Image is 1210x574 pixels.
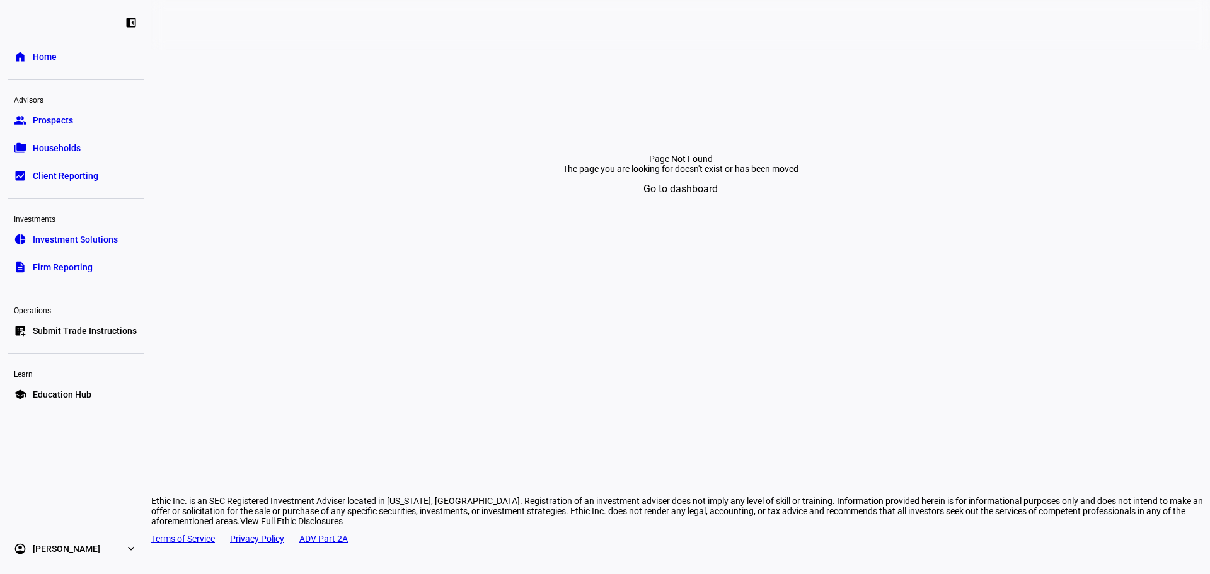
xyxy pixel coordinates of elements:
button: Go to dashboard [626,174,735,204]
div: Page Not Found [166,154,1195,164]
span: Prospects [33,114,73,127]
eth-mat-symbol: group [14,114,26,127]
span: Home [33,50,57,63]
span: Submit Trade Instructions [33,324,137,337]
span: Firm Reporting [33,261,93,273]
a: bid_landscapeClient Reporting [8,163,144,188]
span: Education Hub [33,388,91,401]
div: The page you are looking for doesn't exist or has been moved [424,164,938,174]
div: Advisors [8,90,144,108]
span: [PERSON_NAME] [33,542,100,555]
eth-mat-symbol: bid_landscape [14,169,26,182]
a: folder_copyHouseholds [8,135,144,161]
eth-mat-symbol: folder_copy [14,142,26,154]
span: Go to dashboard [643,174,718,204]
eth-mat-symbol: expand_more [125,542,137,555]
span: Investment Solutions [33,233,118,246]
a: descriptionFirm Reporting [8,255,144,280]
a: Terms of Service [151,534,215,544]
eth-mat-symbol: description [14,261,26,273]
eth-mat-symbol: school [14,388,26,401]
a: homeHome [8,44,144,69]
span: Client Reporting [33,169,98,182]
a: pie_chartInvestment Solutions [8,227,144,252]
a: Privacy Policy [230,534,284,544]
div: Investments [8,209,144,227]
div: Operations [8,301,144,318]
span: Households [33,142,81,154]
div: Ethic Inc. is an SEC Registered Investment Adviser located in [US_STATE], [GEOGRAPHIC_DATA]. Regi... [151,496,1210,526]
eth-mat-symbol: list_alt_add [14,324,26,337]
eth-mat-symbol: home [14,50,26,63]
span: View Full Ethic Disclosures [240,516,343,526]
eth-mat-symbol: account_circle [14,542,26,555]
eth-mat-symbol: left_panel_close [125,16,137,29]
a: ADV Part 2A [299,534,348,544]
a: groupProspects [8,108,144,133]
eth-mat-symbol: pie_chart [14,233,26,246]
div: Learn [8,364,144,382]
